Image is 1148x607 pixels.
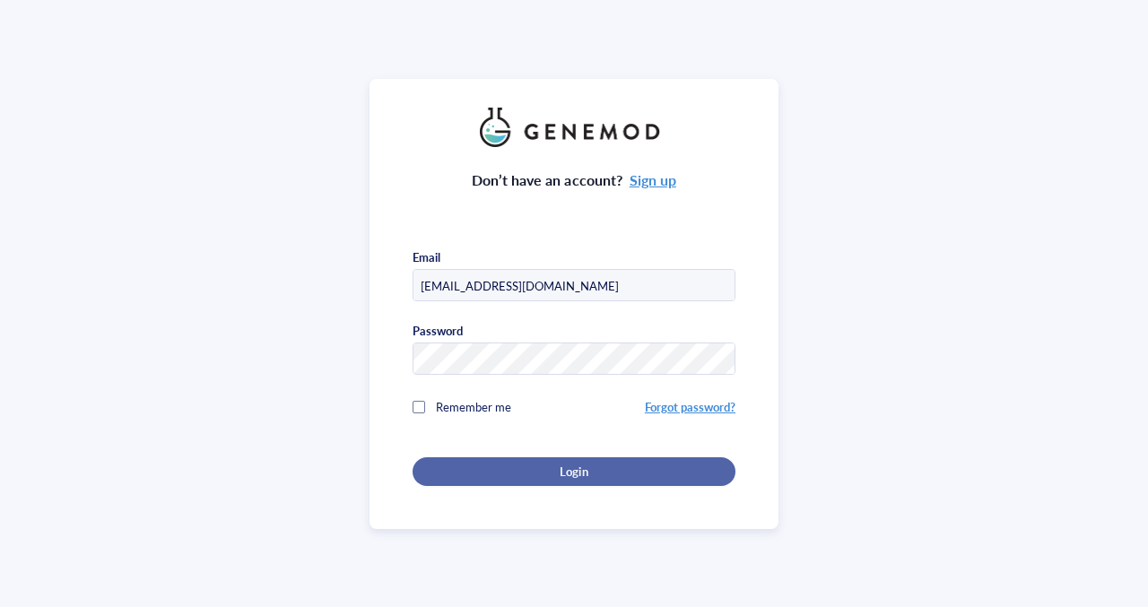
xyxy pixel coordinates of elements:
[560,464,587,480] span: Login
[630,169,676,190] a: Sign up
[645,398,735,415] a: Forgot password?
[472,169,676,192] div: Don’t have an account?
[413,323,463,339] div: Password
[436,398,511,415] span: Remember me
[413,249,440,265] div: Email
[413,457,735,486] button: Login
[480,108,668,147] img: genemod_logo_light-BcqUzbGq.png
